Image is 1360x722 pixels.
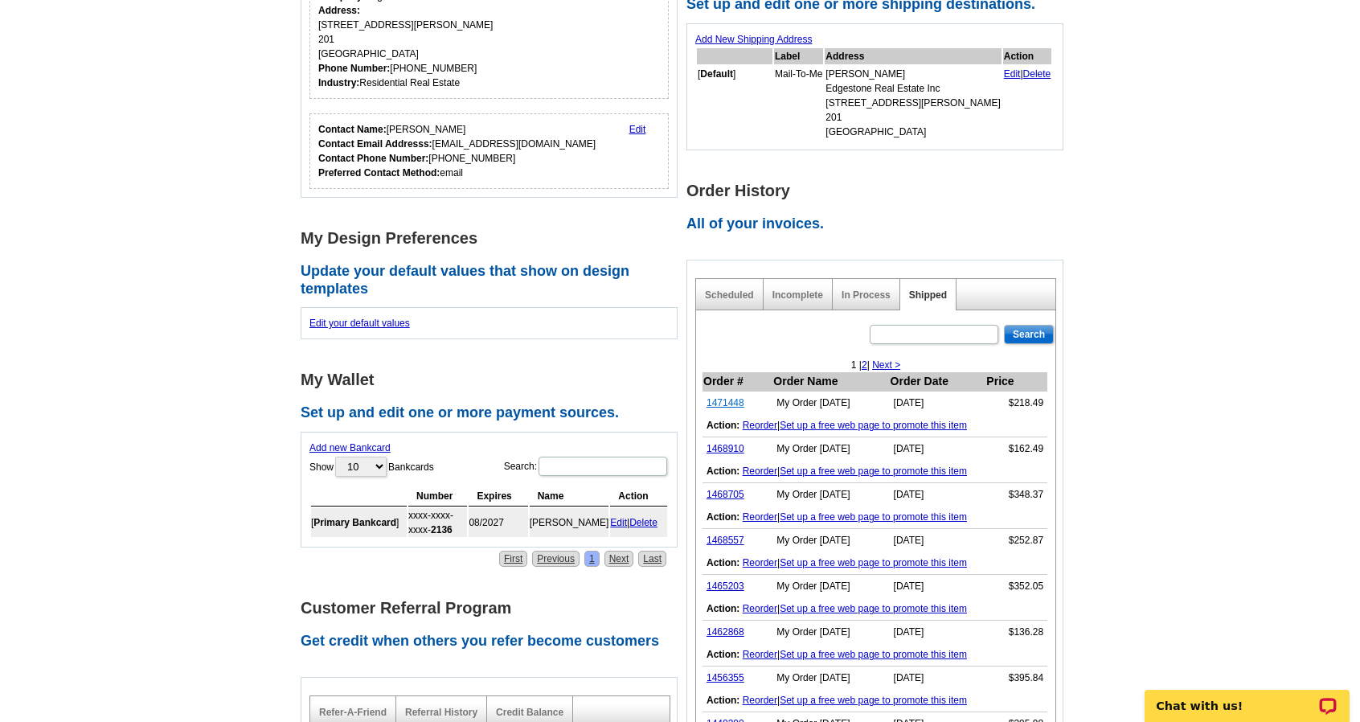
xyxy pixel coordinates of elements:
[309,318,410,329] a: Edit your default values
[1004,325,1054,344] input: Search
[318,63,390,74] strong: Phone Number:
[890,575,986,598] td: [DATE]
[629,517,657,528] a: Delete
[469,486,527,507] th: Expires
[772,575,889,598] td: My Order [DATE]
[985,372,1047,392] th: Price
[707,672,744,683] a: 1456355
[743,695,777,706] a: Reorder
[985,667,1047,690] td: $395.84
[772,529,889,552] td: My Order [DATE]
[469,508,527,537] td: 08/2027
[743,420,777,431] a: Reorder
[772,483,889,507] td: My Order [DATE]
[707,603,739,614] b: Action:
[743,649,777,660] a: Reorder
[985,392,1047,415] td: $218.49
[890,392,986,415] td: [DATE]
[707,420,739,431] b: Action:
[319,707,387,718] a: Refer-A-Friend
[985,483,1047,507] td: $348.37
[530,486,609,507] th: Name
[318,153,428,164] strong: Contact Phone Number:
[772,667,889,690] td: My Order [DATE]
[700,68,733,80] b: Default
[890,529,986,552] td: [DATE]
[772,372,889,392] th: Order Name
[318,77,359,88] strong: Industry:
[842,289,891,301] a: In Process
[780,649,967,660] a: Set up a free web page to promote this item
[301,371,686,388] h1: My Wallet
[311,508,407,537] td: [ ]
[985,621,1047,644] td: $136.28
[772,289,823,301] a: Incomplete
[707,649,739,660] b: Action:
[301,600,686,617] h1: Customer Referral Program
[1023,68,1051,80] a: Delete
[890,621,986,644] td: [DATE]
[707,580,744,592] a: 1465203
[774,66,823,140] td: Mail-To-Me
[909,289,947,301] a: Shipped
[707,557,739,568] b: Action:
[496,707,563,718] a: Credit Balance
[890,483,986,507] td: [DATE]
[431,524,453,535] strong: 2136
[405,707,477,718] a: Referral History
[985,575,1047,598] td: $352.05
[309,442,391,453] a: Add new Bankcard
[703,643,1047,667] td: |
[629,124,646,135] a: Edit
[743,557,777,568] a: Reorder
[703,372,772,392] th: Order #
[318,138,432,150] strong: Contact Email Addresss:
[1004,68,1021,80] a: Edit
[499,551,527,567] a: First
[985,437,1047,461] td: $162.49
[610,486,667,507] th: Action
[703,552,1047,575] td: |
[707,443,744,454] a: 1468910
[686,183,1072,199] h1: Order History
[780,511,967,523] a: Set up a free web page to promote this item
[890,372,986,392] th: Order Date
[707,489,744,500] a: 1468705
[772,621,889,644] td: My Order [DATE]
[707,511,739,523] b: Action:
[318,122,596,180] div: [PERSON_NAME] [EMAIL_ADDRESS][DOMAIN_NAME] [PHONE_NUMBER] email
[862,359,867,371] a: 2
[707,466,739,477] b: Action:
[696,358,1055,372] div: 1 | |
[890,667,986,690] td: [DATE]
[318,124,387,135] strong: Contact Name:
[703,689,1047,712] td: |
[604,551,634,567] a: Next
[772,437,889,461] td: My Order [DATE]
[610,517,627,528] a: Edit
[825,48,1001,64] th: Address
[695,34,812,45] a: Add New Shipping Address
[309,113,669,189] div: Who should we contact regarding order issues?
[890,437,986,461] td: [DATE]
[780,420,967,431] a: Set up a free web page to promote this item
[638,551,666,567] a: Last
[825,66,1001,140] td: [PERSON_NAME] Edgestone Real Estate Inc [STREET_ADDRESS][PERSON_NAME] 201 [GEOGRAPHIC_DATA]
[780,557,967,568] a: Set up a free web page to promote this item
[318,167,440,178] strong: Preferred Contact Method:
[780,466,967,477] a: Set up a free web page to promote this item
[504,455,669,478] label: Search:
[772,392,889,415] td: My Order [DATE]
[703,460,1047,483] td: |
[707,626,744,638] a: 1462868
[301,230,686,247] h1: My Design Preferences
[707,695,739,706] b: Action:
[872,359,900,371] a: Next >
[780,603,967,614] a: Set up a free web page to promote this item
[743,603,777,614] a: Reorder
[301,633,686,650] h2: Get credit when others you refer become customers
[707,397,744,408] a: 1471448
[985,529,1047,552] td: $252.87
